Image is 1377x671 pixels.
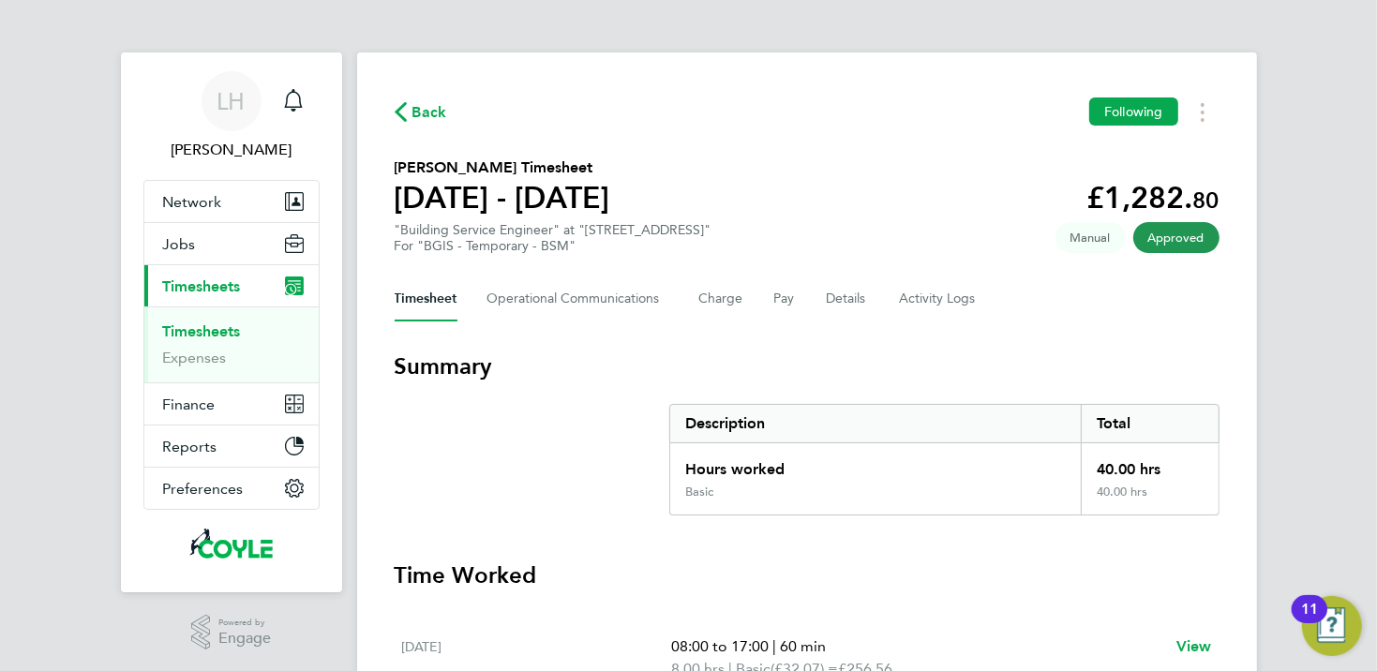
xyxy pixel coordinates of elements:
[1302,596,1362,656] button: Open Resource Center, 11 new notifications
[670,443,1082,485] div: Hours worked
[1133,222,1220,253] span: This timesheet has been approved.
[685,485,713,500] div: Basic
[163,438,217,455] span: Reports
[774,276,797,321] button: Pay
[144,425,319,467] button: Reports
[827,276,870,321] button: Details
[1081,443,1218,485] div: 40.00 hrs
[163,235,196,253] span: Jobs
[395,276,457,321] button: Timesheet
[395,157,610,179] h2: [PERSON_NAME] Timesheet
[121,52,342,592] nav: Main navigation
[163,277,241,295] span: Timesheets
[1089,97,1177,126] button: Following
[143,71,320,161] a: LH[PERSON_NAME]
[669,404,1220,515] div: Summary
[395,560,1220,590] h3: Time Worked
[780,637,826,655] span: 60 min
[144,306,319,382] div: Timesheets
[1055,222,1126,253] span: This timesheet was manually created.
[670,405,1082,442] div: Description
[395,222,711,254] div: "Building Service Engineer" at "[STREET_ADDRESS]"
[900,276,979,321] button: Activity Logs
[144,223,319,264] button: Jobs
[1193,186,1220,214] span: 80
[1104,103,1162,120] span: Following
[395,100,447,124] button: Back
[163,322,241,340] a: Timesheets
[1186,97,1220,127] button: Timesheets Menu
[772,637,776,655] span: |
[217,89,246,113] span: LH
[1081,405,1218,442] div: Total
[163,480,244,498] span: Preferences
[189,529,273,559] img: coyles-logo-retina.png
[144,468,319,509] button: Preferences
[143,139,320,161] span: Liam Hargate
[1176,635,1212,658] a: View
[163,193,222,211] span: Network
[487,276,669,321] button: Operational Communications
[144,265,319,306] button: Timesheets
[395,351,1220,381] h3: Summary
[143,529,320,559] a: Go to home page
[699,276,744,321] button: Charge
[218,631,271,647] span: Engage
[163,349,227,366] a: Expenses
[1081,485,1218,514] div: 40.00 hrs
[1301,609,1318,634] div: 11
[191,615,271,650] a: Powered byEngage
[395,238,711,254] div: For "BGIS - Temporary - BSM"
[412,101,447,124] span: Back
[144,383,319,425] button: Finance
[218,615,271,631] span: Powered by
[671,637,769,655] span: 08:00 to 17:00
[395,179,610,216] h1: [DATE] - [DATE]
[163,395,216,413] span: Finance
[144,181,319,222] button: Network
[1087,180,1220,216] app-decimal: £1,282.
[1176,637,1212,655] span: View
